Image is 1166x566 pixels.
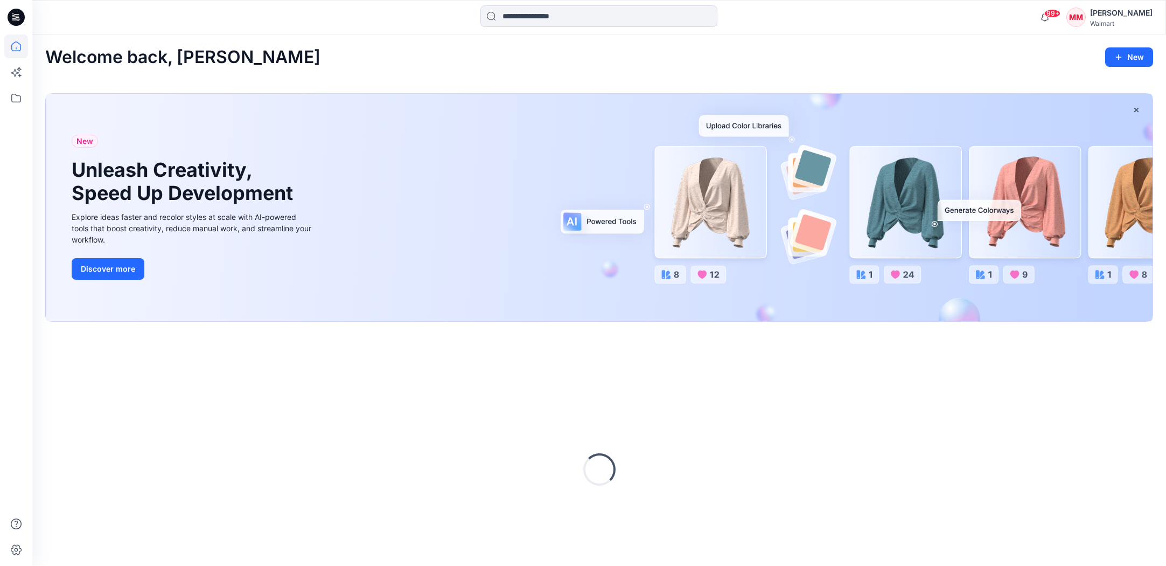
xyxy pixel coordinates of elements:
[1044,9,1060,18] span: 99+
[1105,47,1153,67] button: New
[45,47,320,67] h2: Welcome back, [PERSON_NAME]
[72,258,144,280] button: Discover more
[72,158,298,205] h1: Unleash Creativity, Speed Up Development
[76,135,93,148] span: New
[1090,19,1153,27] div: Walmart
[72,211,314,245] div: Explore ideas faster and recolor styles at scale with AI-powered tools that boost creativity, red...
[72,258,314,280] a: Discover more
[1066,8,1086,27] div: MM
[1090,6,1153,19] div: [PERSON_NAME]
